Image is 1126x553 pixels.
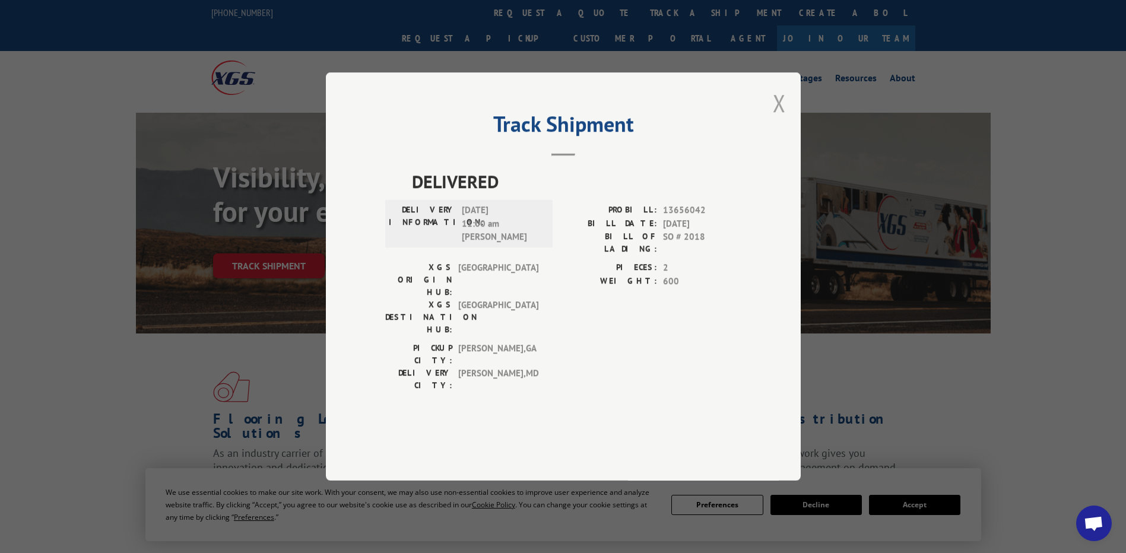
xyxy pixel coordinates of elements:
[458,261,538,298] span: [GEOGRAPHIC_DATA]
[385,116,741,138] h2: Track Shipment
[663,217,741,231] span: [DATE]
[663,204,741,217] span: 13656042
[389,204,456,244] label: DELIVERY INFORMATION:
[563,261,657,275] label: PIECES:
[385,367,452,392] label: DELIVERY CITY:
[462,204,542,244] span: [DATE] 11:00 am [PERSON_NAME]
[458,342,538,367] span: [PERSON_NAME] , GA
[563,275,657,288] label: WEIGHT:
[773,87,786,119] button: Close modal
[663,275,741,288] span: 600
[458,367,538,392] span: [PERSON_NAME] , MD
[385,261,452,298] label: XGS ORIGIN HUB:
[458,298,538,336] span: [GEOGRAPHIC_DATA]
[563,204,657,217] label: PROBILL:
[563,217,657,231] label: BILL DATE:
[563,230,657,255] label: BILL OF LADING:
[663,261,741,275] span: 2
[385,342,452,367] label: PICKUP CITY:
[412,168,741,195] span: DELIVERED
[385,298,452,336] label: XGS DESTINATION HUB:
[1076,506,1112,541] div: Open chat
[663,230,741,255] span: SO # 2018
